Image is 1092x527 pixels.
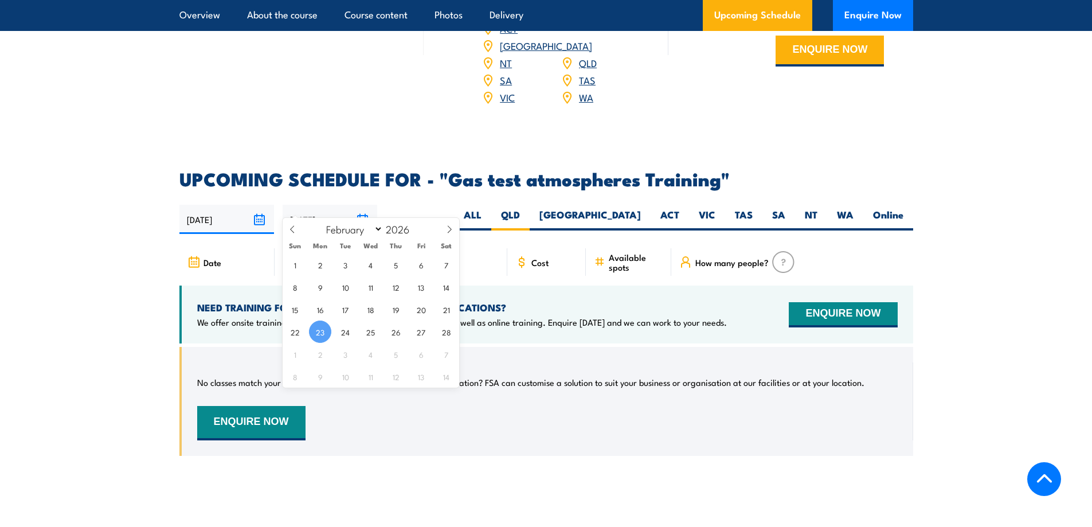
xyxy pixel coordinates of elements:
[197,301,727,314] h4: NEED TRAINING FOR LARGER GROUPS OR MULTIPLE LOCATIONS?
[334,343,357,365] span: March 3, 2026
[651,208,689,231] label: ACT
[334,276,357,298] span: February 10, 2026
[359,276,382,298] span: February 11, 2026
[284,276,306,298] span: February 8, 2026
[827,208,863,231] label: WA
[491,208,530,231] label: QLD
[435,365,457,388] span: March 14, 2026
[762,208,795,231] label: SA
[434,242,459,249] span: Sat
[385,276,407,298] span: February 12, 2026
[359,321,382,343] span: February 25, 2026
[410,365,432,388] span: March 13, 2026
[203,257,221,267] span: Date
[359,253,382,276] span: February 4, 2026
[531,257,549,267] span: Cost
[359,298,382,321] span: February 18, 2026
[435,276,457,298] span: February 14, 2026
[776,36,884,67] button: ENQUIRE NOW
[284,343,306,365] span: March 1, 2026
[284,365,306,388] span: March 8, 2026
[283,205,377,234] input: To date
[385,321,407,343] span: February 26, 2026
[579,73,596,87] a: TAS
[383,222,421,236] input: Year
[197,377,365,388] p: No classes match your search criteria, sorry.
[359,365,382,388] span: March 11, 2026
[789,302,897,327] button: ENQUIRE NOW
[383,242,409,249] span: Thu
[410,321,432,343] span: February 27, 2026
[695,257,769,267] span: How many people?
[283,242,308,249] span: Sun
[385,365,407,388] span: March 12, 2026
[609,252,663,272] span: Available spots
[309,253,331,276] span: February 2, 2026
[333,242,358,249] span: Tue
[284,321,306,343] span: February 22, 2026
[725,208,762,231] label: TAS
[409,242,434,249] span: Fri
[334,253,357,276] span: February 3, 2026
[309,276,331,298] span: February 9, 2026
[385,343,407,365] span: March 5, 2026
[500,90,515,104] a: VIC
[385,253,407,276] span: February 5, 2026
[500,56,512,69] a: NT
[500,73,512,87] a: SA
[334,365,357,388] span: March 10, 2026
[500,38,592,52] a: [GEOGRAPHIC_DATA]
[435,343,457,365] span: March 7, 2026
[435,298,457,321] span: February 21, 2026
[435,321,457,343] span: February 28, 2026
[284,298,306,321] span: February 15, 2026
[197,406,306,440] button: ENQUIRE NOW
[179,205,274,234] input: From date
[530,208,651,231] label: [GEOGRAPHIC_DATA]
[863,208,913,231] label: Online
[410,298,432,321] span: February 20, 2026
[309,365,331,388] span: March 9, 2026
[410,343,432,365] span: March 6, 2026
[689,208,725,231] label: VIC
[334,321,357,343] span: February 24, 2026
[359,343,382,365] span: March 4, 2026
[410,276,432,298] span: February 13, 2026
[284,253,306,276] span: February 1, 2026
[435,253,457,276] span: February 7, 2026
[579,90,593,104] a: WA
[410,253,432,276] span: February 6, 2026
[309,298,331,321] span: February 16, 2026
[309,343,331,365] span: March 2, 2026
[385,298,407,321] span: February 19, 2026
[179,170,913,186] h2: UPCOMING SCHEDULE FOR - "Gas test atmospheres Training"
[372,377,864,388] p: Can’t find a date or location? FSA can customise a solution to suit your business or organisation...
[320,221,383,236] select: Month
[309,321,331,343] span: February 23, 2026
[579,56,597,69] a: QLD
[795,208,827,231] label: NT
[334,298,357,321] span: February 17, 2026
[358,242,383,249] span: Wed
[308,242,333,249] span: Mon
[454,208,491,231] label: ALL
[197,317,727,328] p: We offer onsite training, training at our centres, multisite solutions as well as online training...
